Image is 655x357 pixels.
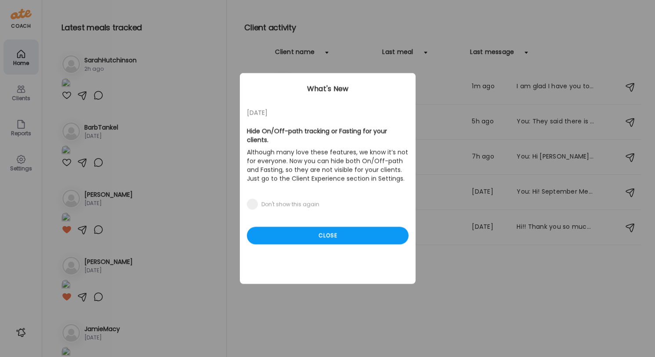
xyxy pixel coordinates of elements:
div: [DATE] [247,108,409,118]
div: What's New [240,84,416,94]
b: Hide On/Off-path tracking or Fasting for your clients. [247,127,387,144]
div: Close [247,227,409,245]
p: Although many love these features, we know it’s not for everyone. Now you can hide both On/Off-pa... [247,146,409,185]
div: Don't show this again [261,201,319,208]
